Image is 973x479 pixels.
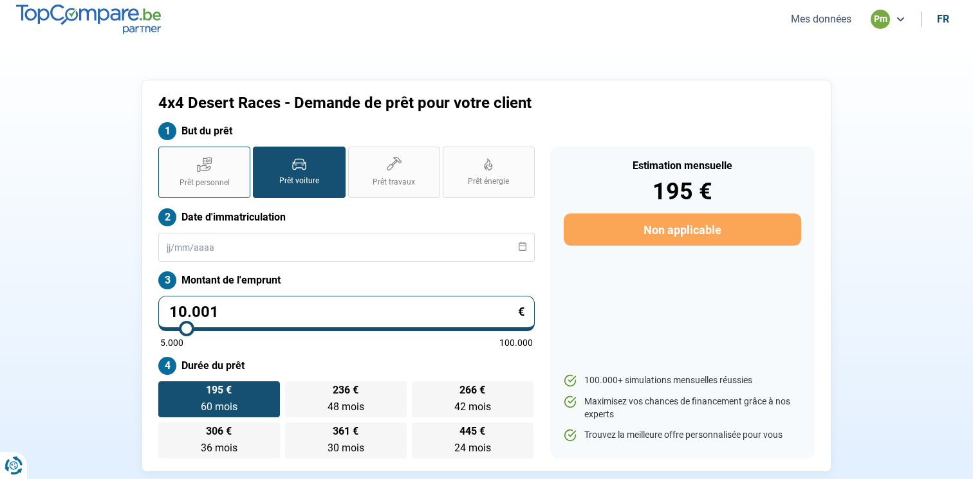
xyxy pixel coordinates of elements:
[158,233,535,262] input: jj/mm/aaaa
[206,426,232,437] span: 306 €
[459,385,485,395] span: 266 €
[279,176,319,186] span: Prêt voiture
[328,401,364,413] span: 48 mois
[564,213,801,246] button: Non applicable
[564,395,801,420] li: Maximisez vos chances de financement grâce à nos experts
[158,94,647,113] h1: 4x4 Desert Races - Demande de prêt pour votre client
[564,161,801,171] div: Estimation mensuelle
[787,12,855,26] button: Mes données
[454,401,491,413] span: 42 mois
[564,180,801,203] div: 195 €
[333,426,358,437] span: 361 €
[564,374,801,387] li: 100.000+ simulations mensuelles réussies
[373,177,415,188] span: Prêt travaux
[333,385,358,395] span: 236 €
[180,177,230,188] span: Prêt personnel
[158,122,535,140] label: But du prêt
[158,208,535,226] label: Date d'immatriculation
[468,176,509,187] span: Prêt énergie
[16,5,161,33] img: TopCompare.be
[518,306,524,318] span: €
[871,10,890,29] div: pm
[564,429,801,442] li: Trouvez la meilleure offre personnalisée pour vous
[459,426,485,437] span: 445 €
[937,13,949,25] div: fr
[201,401,237,413] span: 60 mois
[454,442,491,454] span: 24 mois
[328,442,364,454] span: 30 mois
[158,271,535,289] label: Montant de l'emprunt
[206,385,232,395] span: 195 €
[160,338,183,347] span: 5.000
[499,338,533,347] span: 100.000
[158,357,535,375] label: Durée du prêt
[201,442,237,454] span: 36 mois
